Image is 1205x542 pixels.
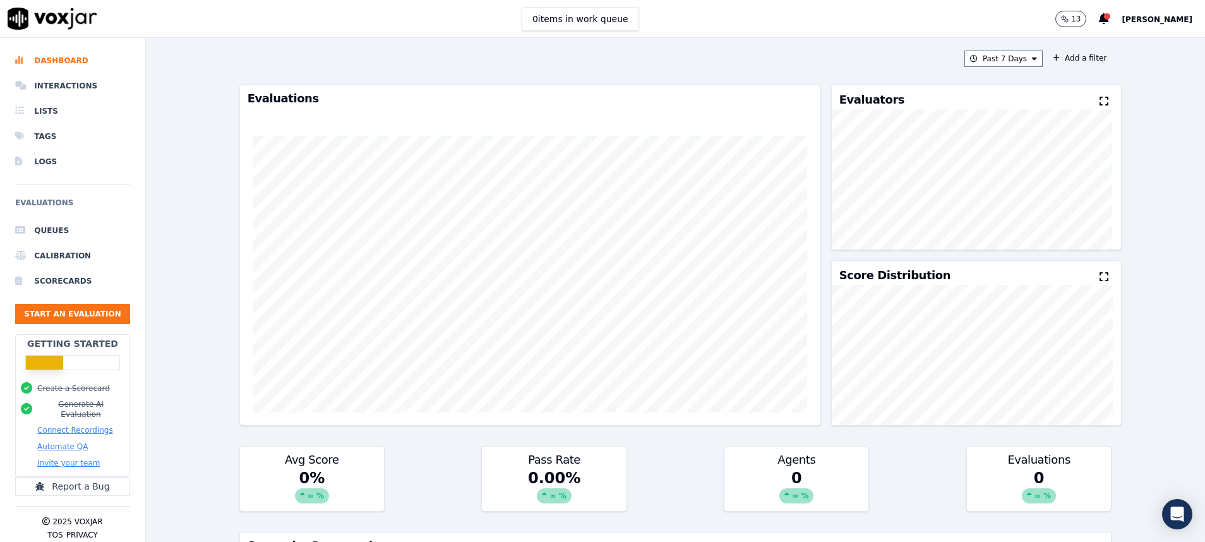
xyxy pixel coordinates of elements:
a: Tags [15,124,130,149]
h3: Agents [732,454,861,466]
div: 0.00 % [482,468,626,511]
button: 13 [1055,11,1086,27]
h3: Evaluators [839,94,904,105]
button: Privacy [66,530,98,540]
img: voxjar logo [8,8,97,30]
div: ∞ % [537,488,571,503]
div: Open Intercom Messenger [1162,499,1192,529]
a: Calibration [15,243,130,268]
h3: Avg Score [248,454,376,466]
button: 0items in work queue [522,7,639,31]
div: ∞ % [779,488,813,503]
button: Connect Recordings [37,425,113,435]
button: Automate QA [37,442,88,452]
button: TOS [47,530,63,540]
button: Create a Scorecard [37,383,110,394]
h2: Getting Started [27,337,118,350]
div: 0 [724,468,868,511]
div: 0 [967,468,1111,511]
button: 13 [1055,11,1099,27]
a: Logs [15,149,130,174]
div: ∞ % [1022,488,1056,503]
h3: Evaluations [248,93,813,104]
h3: Evaluations [974,454,1103,466]
a: Dashboard [15,48,130,73]
button: Invite your team [37,458,100,468]
h3: Score Distribution [839,270,950,281]
p: 13 [1071,14,1081,24]
button: [PERSON_NAME] [1122,11,1205,27]
button: Report a Bug [15,477,130,496]
p: 2025 Voxjar [52,517,102,527]
button: Generate AI Evaluation [37,399,124,419]
h6: Evaluations [15,195,130,218]
button: Add a filter [1048,51,1112,66]
div: 0 % [240,468,384,511]
a: Lists [15,99,130,124]
button: Past 7 Days [964,51,1043,67]
a: Scorecards [15,268,130,294]
h3: Pass Rate [489,454,618,466]
a: Queues [15,218,130,243]
div: ∞ % [295,488,329,503]
button: Start an Evaluation [15,304,130,324]
span: [PERSON_NAME] [1122,15,1192,24]
a: Interactions [15,73,130,99]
